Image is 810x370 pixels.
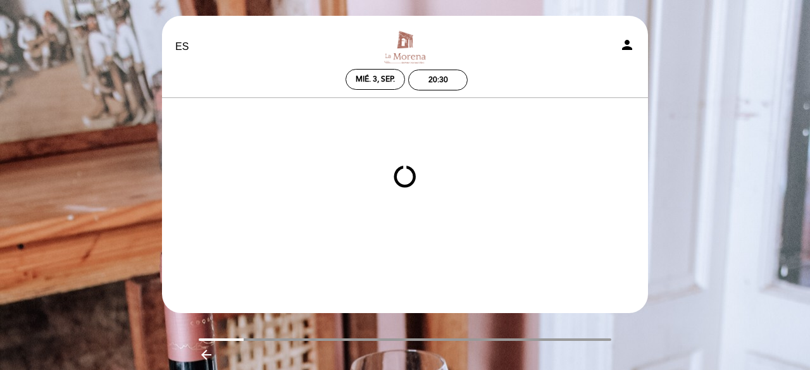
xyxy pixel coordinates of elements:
i: arrow_backward [199,347,214,362]
i: person [620,37,635,52]
div: mié. 3, sep. [356,75,395,84]
button: person [620,37,635,57]
div: 20:30 [428,75,448,85]
a: La Morena [326,30,484,65]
